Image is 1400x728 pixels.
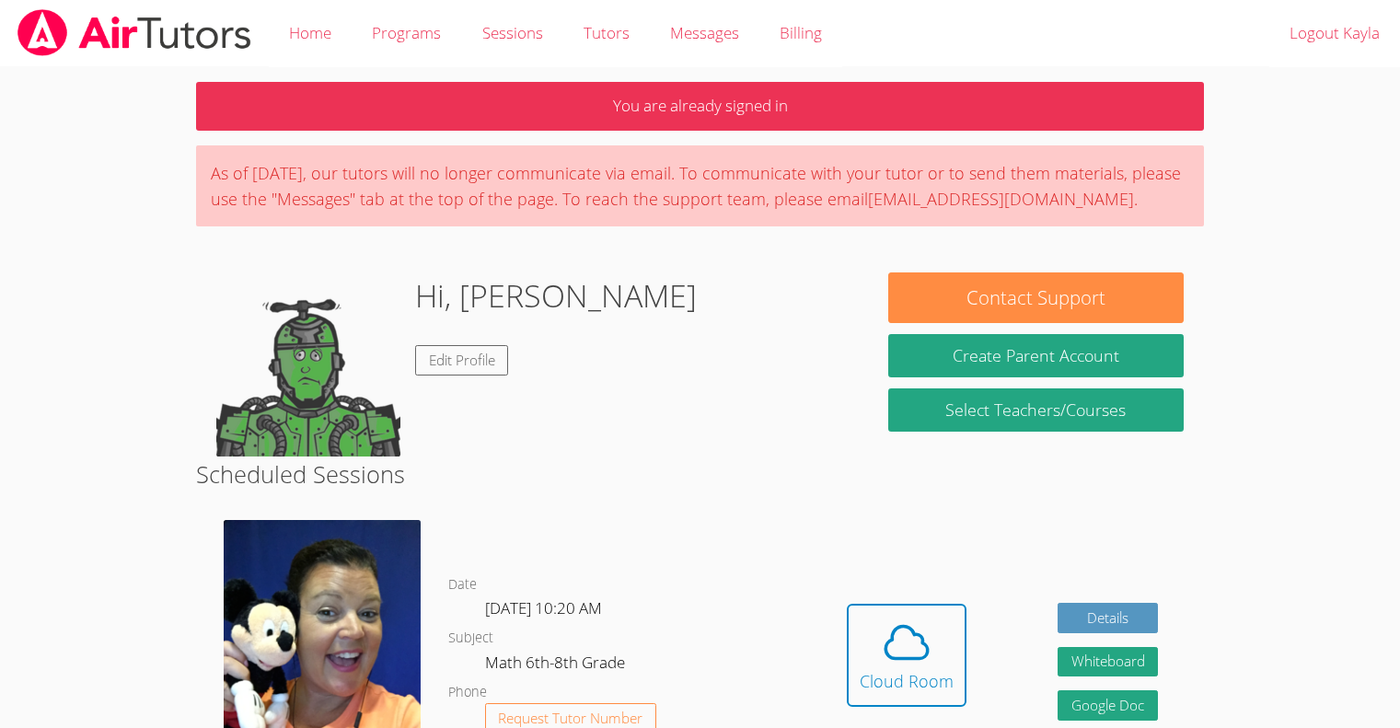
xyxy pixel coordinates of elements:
span: Messages [670,22,739,43]
span: Request Tutor Number [498,711,642,725]
button: Cloud Room [847,604,966,707]
h1: Hi, [PERSON_NAME] [415,272,697,319]
a: Google Doc [1058,690,1159,721]
h2: Scheduled Sessions [196,456,1204,491]
button: Create Parent Account [888,334,1184,377]
dt: Date [448,573,477,596]
dd: Math 6th-8th Grade [485,650,629,681]
img: airtutors_banner-c4298cdbf04f3fff15de1276eac7730deb9818008684d7c2e4769d2f7ddbe033.png [16,9,253,56]
p: You are already signed in [196,82,1204,131]
img: default.png [216,272,400,456]
a: Details [1058,603,1159,633]
div: As of [DATE], our tutors will no longer communicate via email. To communicate with your tutor or ... [196,145,1204,226]
dt: Phone [448,681,487,704]
span: [DATE] 10:20 AM [485,597,602,618]
a: Edit Profile [415,345,509,376]
button: Contact Support [888,272,1184,323]
a: Select Teachers/Courses [888,388,1184,432]
dt: Subject [448,627,493,650]
div: Cloud Room [860,668,954,694]
button: Whiteboard [1058,647,1159,677]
